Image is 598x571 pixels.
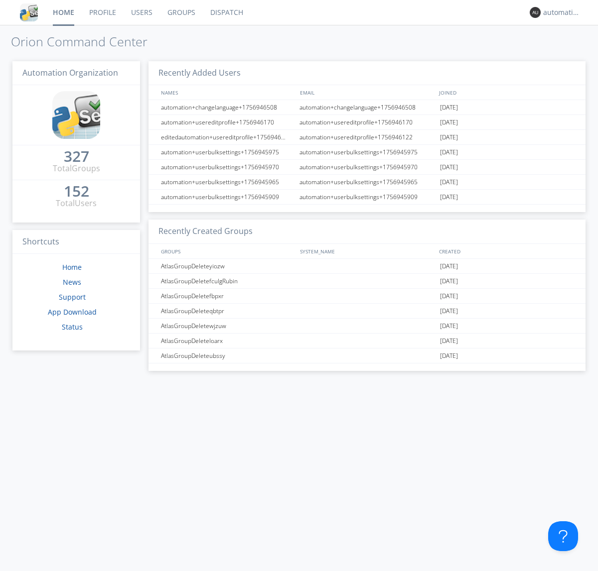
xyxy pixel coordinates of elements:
[149,145,586,160] a: automation+userbulksettings+1756945975automation+userbulksettings+1756945975[DATE]
[158,304,297,318] div: AtlasGroupDeleteqbtpr
[297,190,438,204] div: automation+userbulksettings+1756945909
[158,190,297,204] div: automation+userbulksettings+1756945909
[53,163,100,174] div: Total Groups
[158,85,295,100] div: NAMES
[158,259,297,273] div: AtlasGroupDeleteyiozw
[158,274,297,288] div: AtlasGroupDeletefculgRubin
[64,151,89,161] div: 327
[149,115,586,130] a: automation+usereditprofile+1756946170automation+usereditprofile+1756946170[DATE]
[59,292,86,302] a: Support
[158,334,297,348] div: AtlasGroupDeleteloarx
[297,130,438,144] div: automation+usereditprofile+1756946122
[149,274,586,289] a: AtlasGroupDeletefculgRubin[DATE]
[440,115,458,130] span: [DATE]
[440,334,458,348] span: [DATE]
[149,289,586,304] a: AtlasGroupDeletefbpxr[DATE]
[158,100,297,114] div: automation+changelanguage+1756946508
[149,100,586,115] a: automation+changelanguage+1756946508automation+changelanguage+1756946508[DATE]
[297,145,438,159] div: automation+userbulksettings+1756945975
[149,160,586,175] a: automation+userbulksettings+1756945970automation+userbulksettings+1756945970[DATE]
[149,319,586,334] a: AtlasGroupDeletewjzuw[DATE]
[440,100,458,115] span: [DATE]
[298,244,437,258] div: SYSTEM_NAME
[440,160,458,175] span: [DATE]
[440,259,458,274] span: [DATE]
[149,175,586,190] a: automation+userbulksettings+1756945965automation+userbulksettings+1756945965[DATE]
[158,115,297,129] div: automation+usereditprofile+1756946170
[440,348,458,363] span: [DATE]
[158,348,297,363] div: AtlasGroupDeleteubssy
[437,85,576,100] div: JOINED
[56,198,97,209] div: Total Users
[22,67,118,78] span: Automation Organization
[297,175,438,189] div: automation+userbulksettings+1756945965
[440,130,458,145] span: [DATE]
[440,175,458,190] span: [DATE]
[158,244,295,258] div: GROUPS
[440,274,458,289] span: [DATE]
[64,186,89,198] a: 152
[440,145,458,160] span: [DATE]
[149,190,586,205] a: automation+userbulksettings+1756945909automation+userbulksettings+1756945909[DATE]
[440,289,458,304] span: [DATE]
[440,190,458,205] span: [DATE]
[64,186,89,196] div: 152
[440,304,458,319] span: [DATE]
[149,61,586,86] h3: Recently Added Users
[149,220,586,244] h3: Recently Created Groups
[530,7,541,18] img: 373638.png
[149,348,586,363] a: AtlasGroupDeleteubssy[DATE]
[297,160,438,174] div: automation+userbulksettings+1756945970
[297,115,438,129] div: automation+usereditprofile+1756946170
[149,130,586,145] a: editedautomation+usereditprofile+1756946122automation+usereditprofile+1756946122[DATE]
[149,304,586,319] a: AtlasGroupDeleteqbtpr[DATE]
[298,85,437,100] div: EMAIL
[158,289,297,303] div: AtlasGroupDeletefbpxr
[149,259,586,274] a: AtlasGroupDeleteyiozw[DATE]
[63,277,81,287] a: News
[158,319,297,333] div: AtlasGroupDeletewjzuw
[440,319,458,334] span: [DATE]
[158,160,297,174] div: automation+userbulksettings+1756945970
[12,230,140,254] h3: Shortcuts
[64,151,89,163] a: 327
[48,307,97,317] a: App Download
[548,521,578,551] iframe: Toggle Customer Support
[62,262,82,272] a: Home
[62,322,83,332] a: Status
[52,91,100,139] img: cddb5a64eb264b2086981ab96f4c1ba7
[20,3,38,21] img: cddb5a64eb264b2086981ab96f4c1ba7
[437,244,576,258] div: CREATED
[543,7,581,17] div: automation+atlas0015
[158,145,297,159] div: automation+userbulksettings+1756945975
[158,175,297,189] div: automation+userbulksettings+1756945965
[149,334,586,348] a: AtlasGroupDeleteloarx[DATE]
[158,130,297,144] div: editedautomation+usereditprofile+1756946122
[297,100,438,114] div: automation+changelanguage+1756946508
